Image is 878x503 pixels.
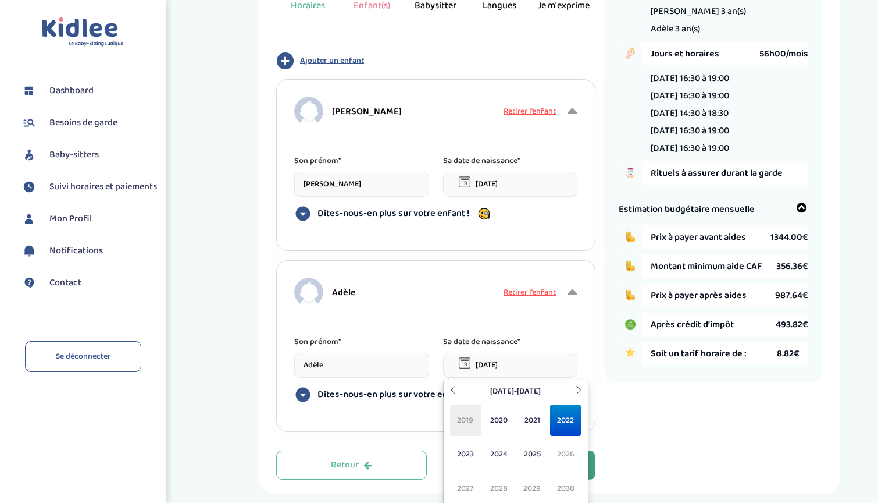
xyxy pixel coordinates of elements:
button: Ajouter un enfant [276,52,595,70]
input: Prénom de votre enfant [294,353,429,378]
span: 2023 [450,438,481,470]
span: Montant minimum aide CAF [651,259,776,274]
span: Dashboard [49,84,94,98]
span: Mon Profil [49,212,92,226]
input: Sélectionnez une date [443,353,578,378]
span: 2022 [550,405,581,436]
span: Rituels à assurer durant la garde [651,166,808,180]
img: notification.svg [20,242,38,260]
span: 8.82€ [777,346,800,361]
button: Retirer l’enfant [504,105,556,118]
i: Afficher moins [568,102,577,120]
p: Sa date de naissance* [443,154,578,167]
img: contact.svg [20,274,38,292]
span: 1344.00€ [770,230,808,245]
a: Dashboard [20,82,157,100]
span: 2021 [517,405,548,436]
span: Jours et horaires [651,47,759,61]
img: credit_impot.PNG [619,313,642,336]
button: Retirer l’enfant [504,286,556,299]
span: 356.36€ [776,259,808,274]
img: suivihoraire.svg [20,178,38,196]
span: Adèle [332,285,356,300]
img: profil.svg [20,210,38,228]
span: 2024 [483,438,514,470]
span: 493.82€ [776,317,808,332]
span: 2026 [550,438,581,470]
span: Ajouter un enfant [300,55,364,67]
img: logo.svg [42,17,124,47]
img: child.png [294,97,323,126]
li: [DATE] 16:30 à 19:00 [651,141,729,155]
div: Retour [331,459,372,472]
li: [DATE] 16:30 à 19:00 [651,123,729,138]
span: Prix à payer après aides [651,288,775,303]
img: coins.png [619,225,642,249]
p: Sa date de naissance* [443,335,578,348]
span: Après crédit d’impôt [651,317,776,332]
span: 2020 [483,405,514,436]
i: Afficher moins [568,284,577,301]
span: Besoins de garde [49,116,117,130]
img: emoji_with_glasses.png [475,207,494,221]
a: Mon Profil [20,210,157,228]
button: Retour [276,451,427,480]
input: Prénom de votre enfant [294,172,429,197]
img: hand_clock.png [619,42,642,65]
span: Adèle 3 an(s) [651,22,700,36]
a: Baby-sitters [20,146,157,164]
a: Se déconnecter [25,341,141,372]
span: Baby-sitters [49,148,99,162]
span: Dites-nous-en plus sur votre enfant ! [317,208,469,219]
img: coins.png [619,254,642,278]
img: child.png [294,278,323,307]
span: Contact [49,276,81,290]
span: Suivi horaires et paiements [49,180,157,194]
span: 56h00/mois [759,47,808,61]
img: dashboard.svg [20,82,38,100]
span: Estimation budgétaire mensuelle [619,202,755,217]
span: 2019 [450,405,481,436]
img: babysitters.svg [20,146,38,164]
img: besoin.svg [20,114,38,132]
a: Notifications [20,242,157,260]
span: Dites-nous-en plus sur votre enfant ! [317,389,469,401]
p: Son prénom* [294,154,429,167]
a: Besoins de garde [20,114,157,132]
img: hand_to_do_list.png [619,161,642,185]
th: [DATE]-[DATE] [460,382,572,401]
li: [DATE] 16:30 à 19:00 [651,88,729,103]
a: Suivi horaires et paiements [20,178,157,196]
a: Contact [20,274,157,292]
li: [DATE] 14:30 à 18:30 [651,106,729,121]
span: [PERSON_NAME] [332,104,402,119]
span: 987.64€ [775,288,808,303]
span: Soit un tarif horaire de : [651,346,777,361]
span: Notifications [49,244,103,258]
span: 2025 [517,438,548,470]
li: [DATE] 16:30 à 19:00 [651,71,729,86]
input: Sélectionnez une date [443,172,578,197]
span: [PERSON_NAME] 3 an(s) [651,4,746,19]
p: Son prénom* [294,335,429,348]
span: Prix à payer avant aides [651,230,770,245]
img: star.png [619,342,642,365]
img: coins.png [619,284,642,307]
